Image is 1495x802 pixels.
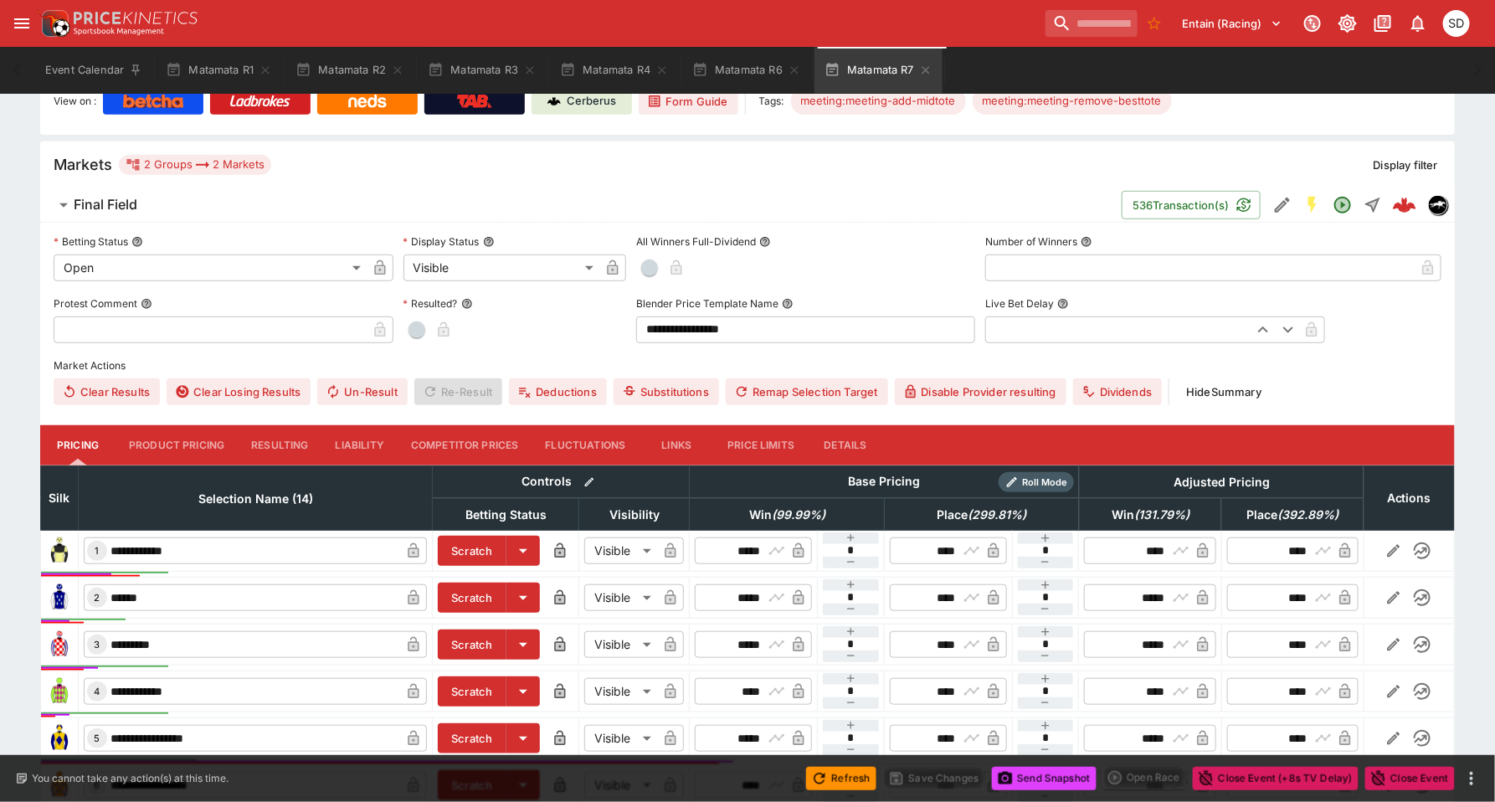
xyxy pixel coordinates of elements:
div: Visible [584,537,657,564]
button: All Winners Full-Dividend [759,236,771,248]
button: Clear Results [54,378,160,405]
a: Cerberus [532,88,632,115]
span: Betting Status [447,505,565,525]
button: Matamata R6 [682,47,811,94]
img: nztr [1429,196,1447,214]
img: logo-cerberus--red.svg [1393,193,1416,217]
button: Close Event (+8s TV Delay) [1193,767,1359,790]
button: Scratch [438,630,506,660]
button: Price Limits [714,425,808,465]
button: Final Field [40,188,1122,222]
span: Place(299.81%) [919,505,1045,525]
span: meeting:meeting-add-midtote [791,93,966,110]
button: Protest Comment [141,298,152,310]
div: Show/hide Price Roll mode configuration. [999,472,1074,492]
p: Protest Comment [54,296,137,311]
img: runner 4 [46,678,73,705]
button: Links [639,425,714,465]
th: Silk [41,465,79,530]
a: Form Guide [639,88,738,115]
span: Place(392.89%) [1228,505,1357,525]
button: Event Calendar [35,47,152,94]
div: 2 Groups 2 Markets [126,155,265,175]
button: Stuart Dibb [1438,5,1475,42]
button: No Bookmarks [1141,10,1168,37]
span: Re-Result [414,378,502,405]
img: Neds [348,95,386,108]
button: Matamata R1 [156,47,282,94]
button: Dividends [1073,378,1162,405]
div: nztr [1428,195,1448,215]
div: Stuart Dibb [1443,10,1470,37]
button: Un-Result [317,378,407,405]
button: Matamata R4 [550,47,679,94]
p: Cerberus [568,93,617,110]
em: ( 131.79 %) [1134,505,1189,525]
button: HideSummary [1176,378,1272,405]
img: Betcha [123,95,183,108]
span: 3 [91,639,104,650]
h6: Final Field [74,196,137,213]
button: Toggle light/dark mode [1333,8,1363,39]
button: Number of Winners [1081,236,1092,248]
button: Pricing [40,425,116,465]
span: Selection Name (14) [180,489,331,509]
span: 5 [91,733,104,744]
p: Blender Price Template Name [636,296,778,311]
button: Resulted? [461,298,473,310]
div: Betting Target: cerberus [791,88,966,115]
div: Base Pricing [842,471,927,492]
div: Visible [584,725,657,752]
button: Close Event [1365,767,1455,790]
button: Select Tenant [1173,10,1292,37]
button: Remap Selection Target [726,378,888,405]
button: Notifications [1403,8,1433,39]
button: 536Transaction(s) [1122,191,1261,219]
button: Matamata R2 [285,47,414,94]
em: ( 392.89 %) [1277,505,1338,525]
button: more [1462,769,1482,789]
button: Refresh [806,767,876,790]
button: Display filter [1364,152,1448,178]
img: TabNZ [457,95,492,108]
button: Resulting [238,425,321,465]
button: Open [1328,190,1358,220]
button: Straight [1358,190,1388,220]
p: Number of Winners [985,234,1077,249]
p: Betting Status [54,234,128,249]
span: Roll Mode [1015,476,1074,490]
button: Edit Detail [1267,190,1297,220]
div: split button [1103,766,1186,789]
button: Details [808,425,883,465]
button: Disable Provider resulting [895,378,1066,405]
button: Liability [322,425,398,465]
label: Tags: [759,88,784,115]
img: runner 1 [46,537,73,564]
button: Documentation [1368,8,1398,39]
span: 4 [91,686,104,697]
button: Betting Status [131,236,143,248]
p: Resulted? [403,296,458,311]
div: Open [54,254,367,281]
span: Win(99.99%) [731,505,844,525]
th: Controls [433,465,690,498]
th: Actions [1364,465,1454,530]
button: Matamata R3 [418,47,547,94]
img: PriceKinetics [74,12,198,24]
p: Display Status [403,234,480,249]
div: Visible [403,254,599,281]
img: PriceKinetics Logo [37,7,70,40]
label: View on : [54,88,96,115]
button: Fluctuations [532,425,640,465]
button: Live Bet Delay [1057,298,1069,310]
div: Betting Target: cerberus [973,88,1172,115]
p: All Winners Full-Dividend [636,234,756,249]
button: Scratch [438,676,506,707]
button: Display Status [483,236,495,248]
em: ( 299.81 %) [968,505,1027,525]
svg: Open [1333,195,1353,215]
h5: Markets [54,155,112,174]
input: search [1045,10,1138,37]
button: Connected to PK [1297,8,1328,39]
